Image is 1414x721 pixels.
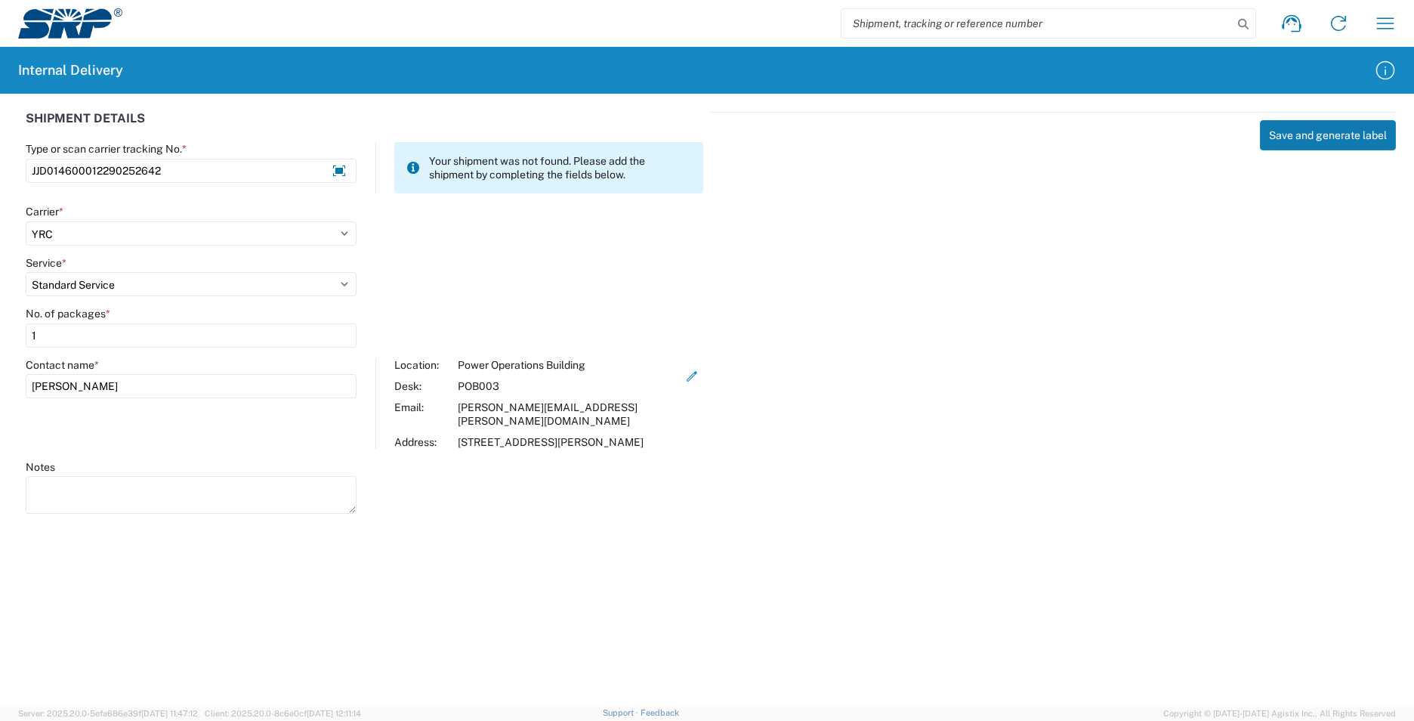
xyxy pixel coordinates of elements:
[1260,120,1396,150] button: Save and generate label
[18,61,123,79] h2: Internal Delivery
[26,307,110,320] label: No. of packages
[641,708,679,717] a: Feedback
[458,401,681,428] div: [PERSON_NAME][EMAIL_ADDRESS][PERSON_NAME][DOMAIN_NAME]
[26,205,63,218] label: Carrier
[394,358,450,372] div: Location:
[394,435,450,449] div: Address:
[18,8,122,39] img: srp
[458,358,681,372] div: Power Operations Building
[26,112,703,142] div: SHIPMENT DETAILS
[205,709,361,718] span: Client: 2025.20.0-8c6e0cf
[141,709,198,718] span: [DATE] 11:47:12
[458,379,681,393] div: POB003
[841,9,1233,38] input: Shipment, tracking or reference number
[307,709,361,718] span: [DATE] 12:11:14
[603,708,641,717] a: Support
[394,401,450,428] div: Email:
[1163,707,1396,720] span: Copyright © [DATE]-[DATE] Agistix Inc., All Rights Reserved
[26,358,99,372] label: Contact name
[26,256,66,270] label: Service
[26,460,55,474] label: Notes
[394,379,450,393] div: Desk:
[18,709,198,718] span: Server: 2025.20.0-5efa686e39f
[429,154,691,181] span: Your shipment was not found. Please add the shipment by completing the fields below.
[458,435,681,449] div: [STREET_ADDRESS][PERSON_NAME]
[26,142,187,156] label: Type or scan carrier tracking No.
